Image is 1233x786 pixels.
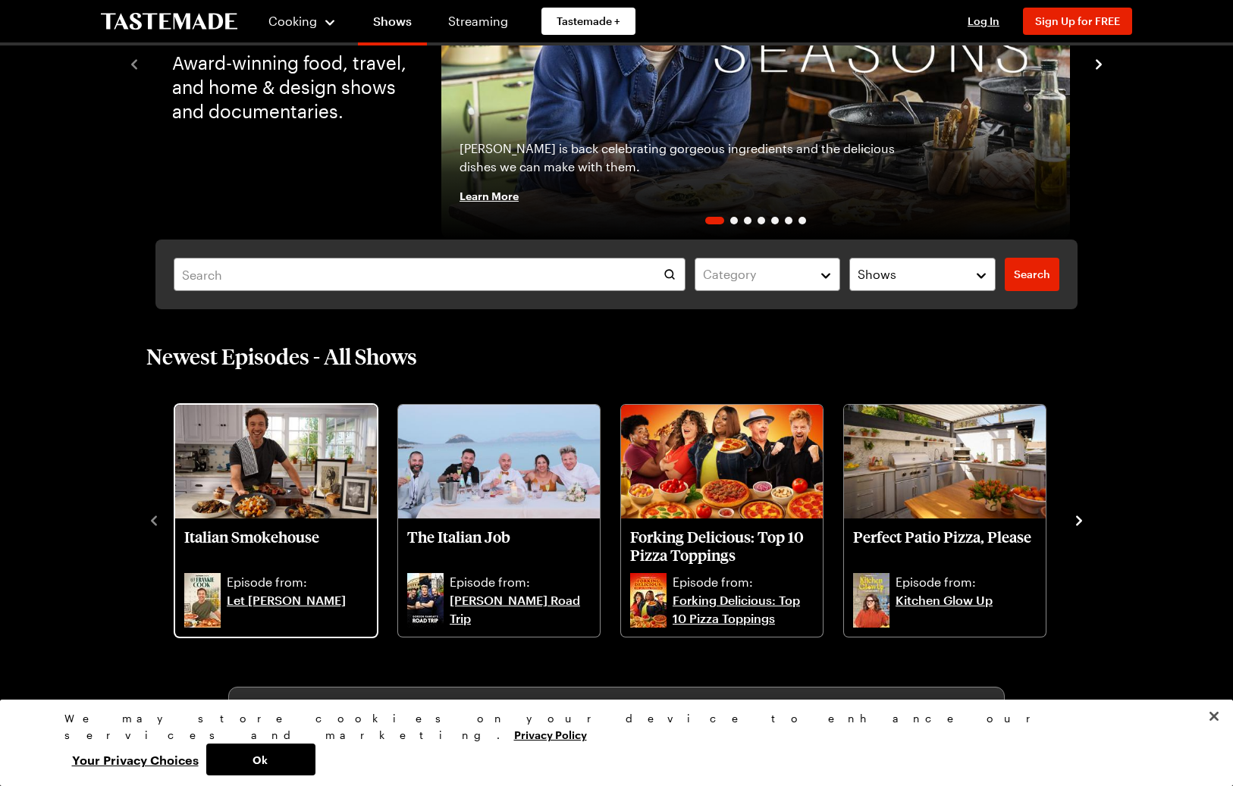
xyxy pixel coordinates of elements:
button: Your Privacy Choices [64,744,206,775]
span: Go to slide 2 [730,217,738,224]
div: 4 / 10 [842,400,1065,638]
a: Let [PERSON_NAME] [227,591,368,628]
a: Tastemade + [541,8,635,35]
a: To Tastemade Home Page [101,13,237,30]
div: Privacy [64,710,1156,775]
a: [PERSON_NAME] Road Trip [450,591,591,628]
button: navigate to previous item [127,54,142,72]
span: Go to slide 5 [771,217,779,224]
span: Learn More [460,188,519,203]
button: Category [695,258,841,291]
div: 3 / 10 [620,400,842,638]
p: Italian Smokehouse [184,528,368,564]
button: navigate to next item [1091,54,1106,72]
a: filters [1005,258,1059,291]
span: Sign Up for FREE [1035,14,1120,27]
img: Forking Delicious: Top 10 Pizza Toppings [621,405,823,518]
span: Go to slide 3 [744,217,751,224]
button: Sign Up for FREE [1023,8,1132,35]
a: Kitchen Glow Up [896,591,1037,628]
button: Ok [206,744,315,775]
img: Italian Smokehouse [175,405,377,518]
p: Episode from: [896,573,1037,591]
span: Go to slide 1 [705,217,724,224]
a: Forking Delicious: Top 10 Pizza Toppings [673,591,814,628]
button: navigate to previous item [146,510,162,528]
span: Go to slide 4 [758,217,765,224]
img: The Italian Job [398,405,600,518]
span: Go to slide 6 [785,217,792,224]
div: Perfect Patio Pizza, Please [844,405,1046,637]
button: Cooking [268,3,337,39]
span: Log In [968,14,999,27]
div: We may store cookies on your device to enhance our services and marketing. [64,710,1156,744]
a: Italian Smokehouse [184,528,368,570]
span: Search [1014,267,1050,282]
p: Perfect Patio Pizza, Please [853,528,1037,564]
span: Cooking [268,14,317,28]
button: Log In [953,14,1014,29]
span: Tastemade + [557,14,620,29]
a: Forking Delicious: Top 10 Pizza Toppings [630,528,814,570]
p: Episode from: [450,573,591,591]
p: [PERSON_NAME] is back celebrating gorgeous ingredients and the delicious dishes we can make with ... [460,139,933,176]
div: 1 / 10 [174,400,397,638]
a: More information about your privacy, opens in a new tab [514,727,587,741]
p: Episode from: [673,573,814,591]
div: Italian Smokehouse [175,405,377,637]
div: Forking Delicious: Top 10 Pizza Toppings [621,405,823,637]
div: Category [703,265,810,283]
p: Episode from: [227,573,368,591]
span: Go to slide 7 [798,217,806,224]
p: Award-winning food, travel, and home & design shows and documentaries. [172,51,411,124]
div: 2 / 10 [397,400,620,638]
a: The Italian Job [407,528,591,570]
input: Search [174,258,686,291]
a: Shows [358,3,427,45]
button: navigate to next item [1071,510,1087,528]
img: Perfect Patio Pizza, Please [844,405,1046,518]
p: Forking Delicious: Top 10 Pizza Toppings [630,528,814,564]
button: Shows [849,258,996,291]
p: The Italian Job [407,528,591,564]
div: The Italian Job [398,405,600,637]
button: Close [1197,700,1231,733]
a: Perfect Patio Pizza, Please [853,528,1037,570]
h2: Newest Episodes - All Shows [146,343,417,370]
span: Shows [858,265,896,283]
